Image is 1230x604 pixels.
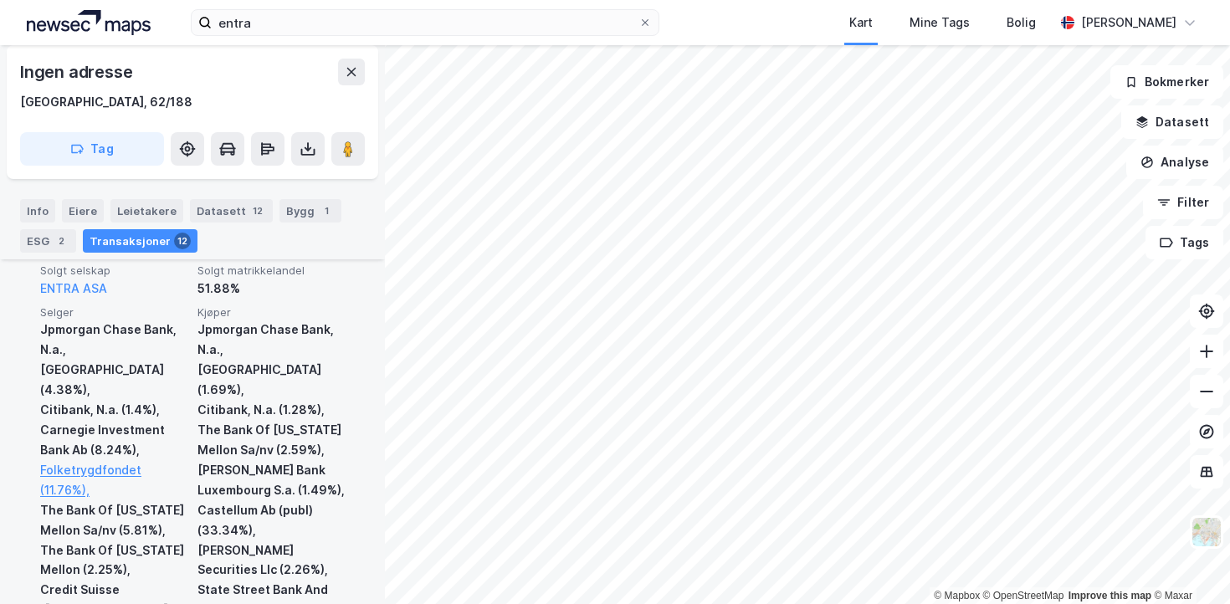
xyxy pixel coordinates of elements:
div: Leietakere [110,199,183,223]
div: 12 [249,202,266,219]
div: Eiere [62,199,104,223]
div: The Bank Of [US_STATE] Mellon (2.25%), [40,540,187,581]
div: Kontrollprogram for chat [1146,524,1230,604]
div: Mine Tags [910,13,970,33]
div: Datasett [190,199,273,223]
div: Jpmorgan Chase Bank, N.a., [GEOGRAPHIC_DATA] (4.38%), [40,320,187,400]
button: Tags [1145,226,1223,259]
div: Carnegie Investment Bank Ab (8.24%), [40,420,187,460]
img: logo.a4113a55bc3d86da70a041830d287a7e.svg [27,10,151,35]
button: Analyse [1126,146,1223,179]
button: Bokmerker [1110,65,1223,99]
button: Tag [20,132,164,166]
div: 12 [174,233,191,249]
div: [PERSON_NAME] [1081,13,1176,33]
div: The Bank Of [US_STATE] Mellon Sa/nv (5.81%), [40,500,187,540]
span: Solgt matrikkelandel [197,264,345,278]
div: 1 [318,202,335,219]
div: Kart [849,13,873,33]
iframe: Chat Widget [1146,524,1230,604]
button: Filter [1143,186,1223,219]
div: Castellum Ab (publ) (33.34%), [197,500,345,540]
div: Jpmorgan Chase Bank, N.a., [GEOGRAPHIC_DATA] (1.69%), [197,320,345,400]
div: Citibank, N.a. (1.4%), [40,400,187,420]
div: Ingen adresse [20,59,136,85]
span: Kjøper [197,305,345,320]
div: ESG [20,229,76,253]
a: Mapbox [934,590,980,601]
div: The Bank Of [US_STATE] Mellon Sa/nv (2.59%), [197,420,345,460]
a: Improve this map [1069,590,1151,601]
button: Datasett [1121,105,1223,139]
div: [PERSON_NAME] Securities Llc (2.26%), [197,540,345,581]
a: OpenStreetMap [983,590,1064,601]
div: Bolig [1007,13,1036,33]
div: [PERSON_NAME] Bank Luxembourg S.a. (1.49%), [197,460,345,500]
div: 51.88% [197,279,345,299]
div: Citibank, N.a. (1.28%), [197,400,345,420]
div: 2 [53,233,69,249]
div: Bygg [279,199,341,223]
a: ENTRA ASA [40,281,107,295]
img: Z [1191,516,1222,548]
div: Info [20,199,55,223]
span: Selger [40,305,187,320]
a: Folketrygdfondet (11.76%), [40,460,187,500]
div: Transaksjoner [83,229,197,253]
input: Søk på adresse, matrikkel, gårdeiere, leietakere eller personer [212,10,638,35]
span: Solgt selskap [40,264,187,278]
div: [GEOGRAPHIC_DATA], 62/188 [20,92,192,112]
